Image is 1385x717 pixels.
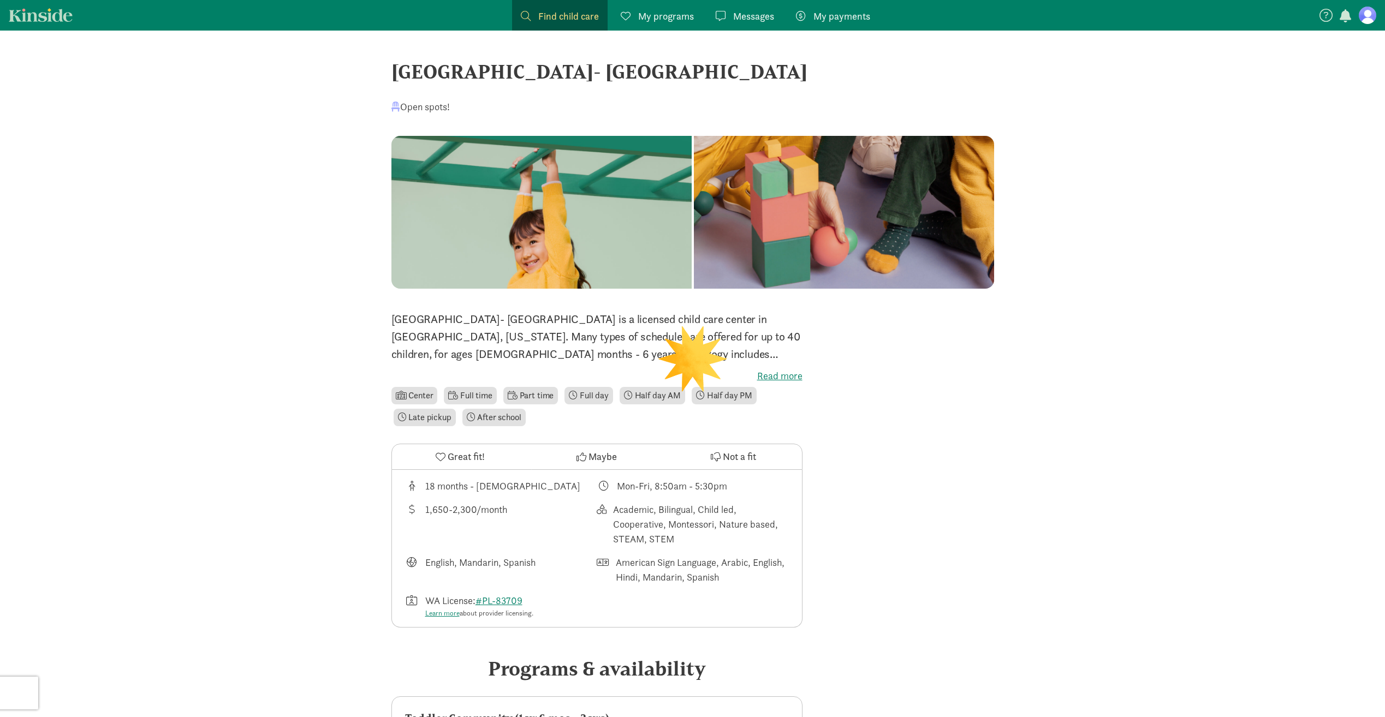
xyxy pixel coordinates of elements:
[448,449,485,464] span: Great fit!
[813,9,870,23] span: My payments
[589,449,617,464] span: Maybe
[475,594,522,607] a: #PL-83709
[620,387,685,404] li: Half day AM
[617,479,727,493] div: Mon-Fri, 8:50am - 5:30pm
[733,9,774,23] span: Messages
[405,555,597,584] div: Languages taught
[425,555,536,584] div: English, Mandarin, Spanish
[444,387,496,404] li: Full time
[503,387,558,404] li: Part time
[638,9,694,23] span: My programs
[425,593,533,619] div: WA License:
[597,479,789,493] div: Class schedule
[564,387,613,404] li: Full day
[391,99,450,114] div: Open spots!
[425,479,580,493] div: 18 months - [DEMOGRAPHIC_DATA]
[723,449,756,464] span: Not a fit
[391,387,438,404] li: Center
[425,608,533,619] div: about provider licensing.
[405,593,597,619] div: License number
[616,555,789,584] div: American Sign Language, Arabic, English, Hindi, Mandarin, Spanish
[528,444,665,469] button: Maybe
[462,409,526,426] li: After school
[597,502,789,546] div: This provider's education philosophy
[391,57,994,86] div: [GEOGRAPHIC_DATA]- [GEOGRAPHIC_DATA]
[405,502,597,546] div: Average tuition for this program
[425,608,460,618] a: Learn more
[391,369,803,383] label: Read more
[405,479,597,493] div: Age range for children that this provider cares for
[391,654,803,683] div: Programs & availability
[538,9,599,23] span: Find child care
[391,310,803,363] p: [GEOGRAPHIC_DATA]- [GEOGRAPHIC_DATA] is a licensed child care center in [GEOGRAPHIC_DATA], [US_ST...
[597,555,789,584] div: Languages spoken
[425,502,507,546] div: 1,650-2,300/month
[9,8,73,22] a: Kinside
[392,444,528,469] button: Great fit!
[613,502,789,546] div: Academic, Bilingual, Child led, Cooperative, Montessori, Nature based, STEAM, STEM
[692,387,757,404] li: Half day PM
[665,444,801,469] button: Not a fit
[394,409,456,426] li: Late pickup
